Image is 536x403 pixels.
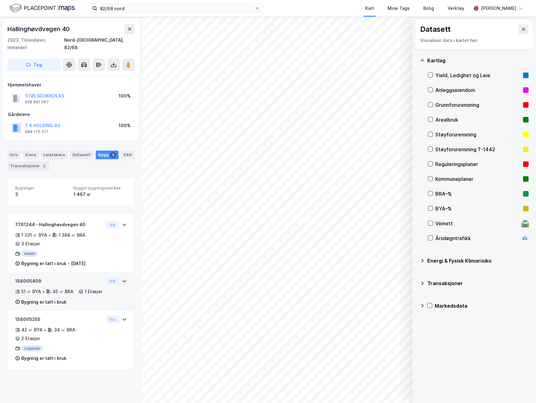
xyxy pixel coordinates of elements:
div: Eiere [23,151,38,159]
div: 1 331 ㎡ BYA [21,231,47,239]
div: 2923, Tisleidalen, Innlandet [7,36,64,51]
div: Leietakere [41,151,68,159]
div: Bygning er tatt i bruk - [DATE] [21,260,86,267]
div: Veinett [435,220,519,227]
input: Søk på adresse, matrikkel, gårdeiere, leietakere eller personer [97,4,255,13]
div: Anleggseiendom [435,86,521,94]
div: Kartlag [427,57,529,64]
div: 1 467 ㎡ [73,191,127,198]
div: Datasett [70,151,93,159]
div: Gårdeiere [8,111,134,118]
div: 3 Etasjer [21,240,40,247]
button: Vis [106,316,119,323]
div: Reguleringsplaner [435,160,521,168]
div: Kontrollprogram for chat [505,373,536,403]
div: Kart [365,5,374,12]
div: 3 [110,152,116,158]
div: 2 Etasjer [21,335,40,342]
div: Bygning er tatt i bruk [21,298,66,306]
div: 989 175 017 [25,129,48,134]
div: 7761244 - Hallinghøvdvegen 40 [15,221,103,228]
div: Støyforurensning [435,131,521,138]
div: Energi & Fysisk Klimarisiko [427,257,529,264]
div: 1 Etasjer [85,288,103,295]
div: 100% [119,92,131,100]
div: Info [7,151,20,159]
div: Yield, Ledighet og Leie [435,72,521,79]
div: Transaksjoner [427,280,529,287]
div: Grunnforurensning [435,101,521,109]
button: Vis [106,221,119,228]
div: Markedsdata [435,302,529,310]
button: Vis [106,277,119,285]
div: Verktøy [448,5,464,12]
div: 100% [119,122,131,129]
div: [PERSON_NAME] [481,5,516,12]
div: Visualiser data i kartet her. [420,37,528,44]
div: • [44,327,46,332]
div: 45 ㎡ BRA [52,288,73,295]
div: 51 ㎡ BYA [21,288,41,295]
div: 42 ㎡ BYA [21,326,43,334]
span: Bygninger [15,185,69,191]
div: BYA–% [435,205,521,212]
div: Arealbruk [435,116,521,123]
div: ESG [121,151,134,159]
img: logo.f888ab2527a4732fd821a326f86c7f29.svg [10,3,75,14]
div: 158005255 [15,316,103,323]
iframe: Chat Widget [505,373,536,403]
div: • [48,233,51,238]
div: Årsdøgntrafikk [435,235,519,242]
div: Bygg [96,151,119,159]
span: Bygget bygningsområde [73,185,127,191]
div: 2 [41,163,47,169]
div: Hjemmelshaver [8,81,134,89]
div: Mine Tags [387,5,410,12]
button: Tag [7,59,61,71]
div: Transaksjoner [7,162,50,170]
div: Datasett [420,24,451,34]
div: 1 388 ㎡ BRA [59,231,86,239]
div: 34 ㎡ BRA [54,326,75,334]
div: • [42,289,45,294]
div: Bygning er tatt i bruk [21,355,66,362]
div: Hallinghøvdvegen 40 [7,24,71,34]
div: Kommuneplaner [435,175,521,183]
div: 928 991 067 [25,100,49,105]
div: 🛣️ [521,219,529,227]
div: Støyforurensning T-1442 [435,146,521,153]
div: Nord-[GEOGRAPHIC_DATA], 82/68 [64,36,135,51]
div: Bolig [423,5,434,12]
div: BRA–% [435,190,521,197]
div: 3 [15,191,69,198]
div: 158005409 [15,277,103,285]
